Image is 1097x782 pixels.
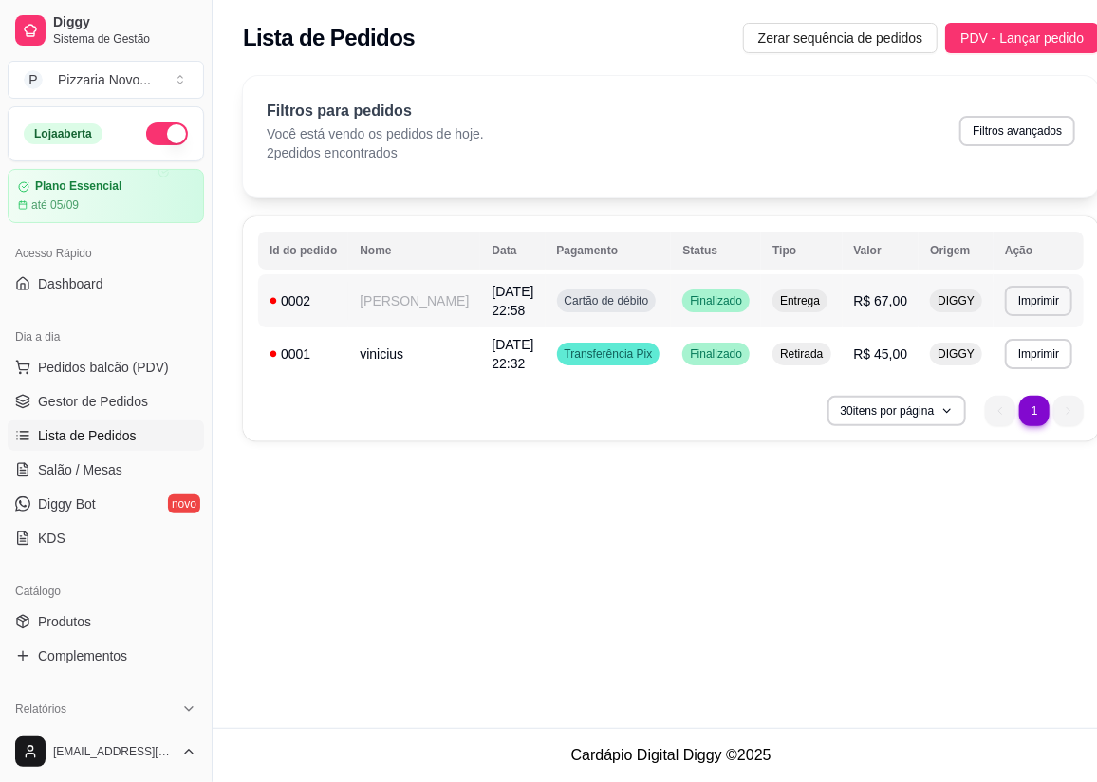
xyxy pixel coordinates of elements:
span: Zerar sequência de pedidos [758,28,923,48]
button: [EMAIL_ADDRESS][DOMAIN_NAME] [8,729,204,774]
button: Imprimir [1005,286,1072,316]
span: PDV - Lançar pedido [960,28,1084,48]
span: Retirada [776,346,827,362]
span: DIGGY [934,346,978,362]
button: Pedidos balcão (PDV) [8,352,204,382]
span: DIGGY [934,293,978,308]
a: DiggySistema de Gestão [8,8,204,53]
span: Gestor de Pedidos [38,392,148,411]
th: Tipo [761,232,842,270]
article: Plano Essencial [35,179,121,194]
span: [EMAIL_ADDRESS][DOMAIN_NAME] [53,744,174,759]
button: Select a team [8,61,204,99]
a: KDS [8,523,204,553]
span: Finalizado [686,293,746,308]
button: Imprimir [1005,339,1072,369]
span: Finalizado [686,346,746,362]
span: Diggy Bot [38,494,96,513]
th: Data [480,232,545,270]
th: Valor [843,232,920,270]
span: Complementos [38,646,127,665]
article: até 05/09 [31,197,79,213]
span: Dashboard [38,274,103,293]
span: Salão / Mesas [38,460,122,479]
span: R$ 45,00 [854,346,908,362]
span: Lista de Pedidos [38,426,137,445]
span: Pedidos balcão (PDV) [38,358,169,377]
div: Loja aberta [24,123,102,144]
td: vinicius [348,327,480,381]
th: Origem [919,232,994,270]
a: Lista de Pedidos [8,420,204,451]
div: Pizzaria Novo ... [58,70,151,89]
span: KDS [38,529,65,548]
span: [DATE] 22:58 [492,284,533,318]
p: Filtros para pedidos [267,100,484,122]
th: Nome [348,232,480,270]
a: Salão / Mesas [8,455,204,485]
button: Zerar sequência de pedidos [743,23,939,53]
span: Entrega [776,293,824,308]
nav: pagination navigation [976,386,1093,436]
a: Dashboard [8,269,204,299]
a: Complementos [8,641,204,671]
span: Sistema de Gestão [53,31,196,47]
div: 0001 [270,344,337,363]
div: Catálogo [8,576,204,606]
span: Produtos [38,612,91,631]
h2: Lista de Pedidos [243,23,415,53]
td: [PERSON_NAME] [348,274,480,327]
span: R$ 67,00 [854,293,908,308]
th: Pagamento [546,232,672,270]
span: Diggy [53,14,196,31]
a: Plano Essencialaté 05/09 [8,169,204,223]
p: 2 pedidos encontrados [267,143,484,162]
span: [DATE] 22:32 [492,337,533,371]
p: Você está vendo os pedidos de hoje. [267,124,484,143]
button: Alterar Status [146,122,188,145]
span: Cartão de débito [561,293,653,308]
div: 0002 [270,291,337,310]
button: 30itens por página [827,396,967,426]
span: Relatórios [15,701,66,717]
button: Filtros avançados [959,116,1075,146]
div: Dia a dia [8,322,204,352]
th: Status [671,232,761,270]
span: Transferência Pix [561,346,657,362]
a: Produtos [8,606,204,637]
th: Ação [994,232,1084,270]
a: Diggy Botnovo [8,489,204,519]
th: Id do pedido [258,232,348,270]
a: Gestor de Pedidos [8,386,204,417]
span: P [24,70,43,89]
div: Acesso Rápido [8,238,204,269]
li: pagination item 1 active [1019,396,1050,426]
